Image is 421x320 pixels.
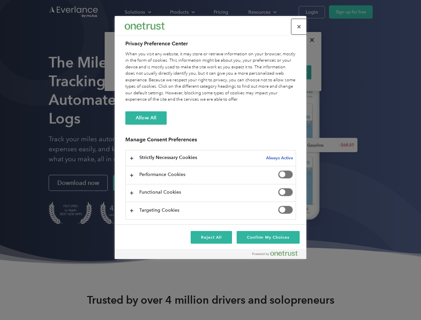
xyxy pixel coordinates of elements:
[191,231,232,244] button: Reject All
[292,19,306,34] button: Close
[237,231,300,244] button: Confirm My Choices
[125,111,167,125] button: Allow All
[125,19,165,33] div: Everlance
[115,16,306,259] div: Privacy Preference Center
[252,251,303,259] a: Powered by OneTrust Opens in a new Tab
[125,22,165,29] img: Everlance
[125,40,296,48] h2: Privacy Preference Center
[125,51,296,103] div: When you visit any website, it may store or retrieve information on your browser, mostly in the f...
[252,251,298,256] img: Powered by OneTrust Opens in a new Tab
[115,16,306,259] div: Preference center
[125,136,296,147] h3: Manage Consent Preferences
